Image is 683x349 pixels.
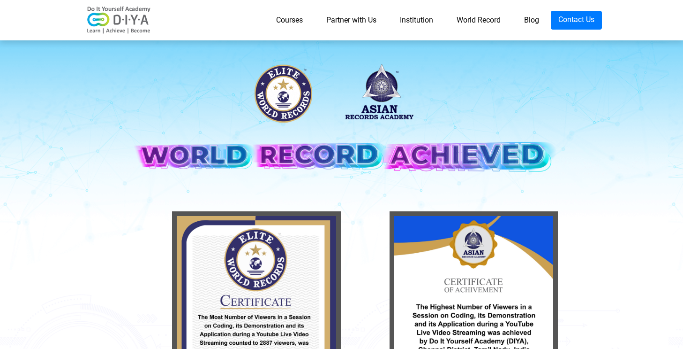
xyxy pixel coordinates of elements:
[82,6,157,34] img: logo-v2.png
[126,56,557,195] img: banner-desk.png
[512,11,551,30] a: Blog
[551,11,602,30] a: Contact Us
[445,11,512,30] a: World Record
[315,11,388,30] a: Partner with Us
[264,11,315,30] a: Courses
[388,11,445,30] a: Institution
